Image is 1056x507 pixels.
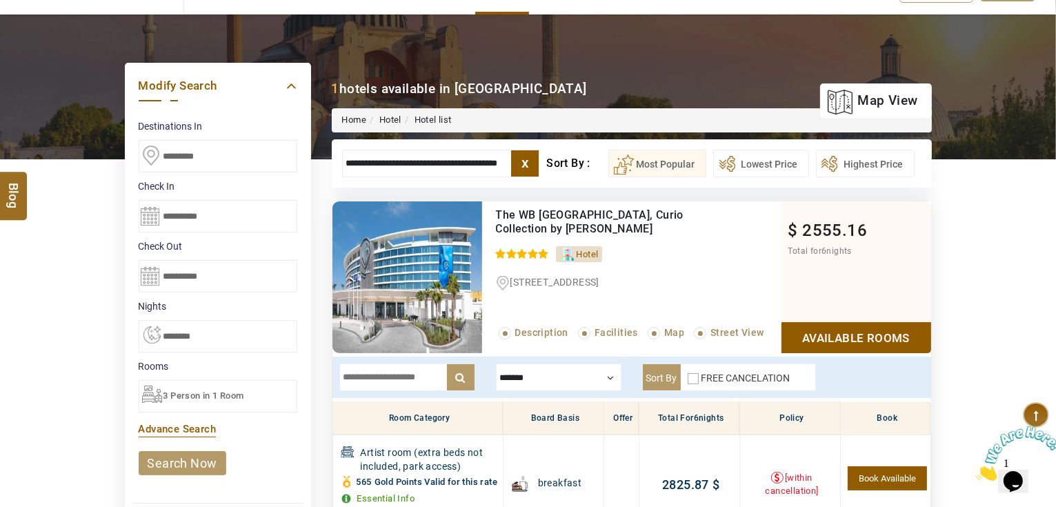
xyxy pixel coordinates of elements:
[332,81,339,97] b: 1
[342,115,367,125] a: Home
[827,86,917,116] a: map view
[709,477,719,492] span: $
[848,466,926,490] a: 1 Units
[739,402,840,435] th: Policy
[139,451,226,475] a: search now
[139,299,297,313] label: nights
[515,327,568,338] span: Description
[538,476,582,490] span: breakfast
[604,402,639,435] th: Offer
[357,493,415,504] a: Essential Info
[163,390,244,401] span: 3 Person in 1 Room
[765,473,818,496] a: [within cancellation]
[6,6,91,60] img: Chat attention grabber
[821,246,826,256] span: 6
[361,446,499,473] span: Artist room (extra beds not included, park access)
[357,477,372,487] span: 565
[511,150,539,177] label: x
[546,150,608,177] div: Sort By :
[332,201,482,353] img: 67709899734cbade5edef3ffc2ee963d2e058c3d.jpeg
[139,239,297,253] label: Check Out
[139,359,297,373] label: Rooms
[608,150,706,177] button: Most Popular
[401,114,452,127] li: Hotel list
[781,322,931,353] a: Show Rooms
[139,119,297,133] label: Destinations In
[496,208,684,235] a: The WB [GEOGRAPHIC_DATA], Curio Collection by [PERSON_NAME]
[816,150,915,177] button: Highest Price
[577,249,599,259] span: Hotel
[503,402,604,435] th: Board Basis
[5,182,23,194] span: Blog
[788,246,852,256] span: Total for nights
[788,221,798,240] span: $
[332,79,587,98] div: hotels available in [GEOGRAPHIC_DATA]
[664,327,684,338] span: Map
[643,364,681,390] label: Sort By
[662,477,709,492] span: 2825.87
[139,77,297,95] a: Modify Search
[802,221,867,240] span: 2555.16
[701,372,790,384] label: FREE CANCELATION
[710,327,764,338] span: Street View
[662,477,719,492] a: 2825.87$
[139,423,217,435] a: Advance Search
[139,179,297,193] label: Check In
[6,6,11,17] span: 1
[379,115,401,125] a: Hotel
[841,402,930,435] th: Book
[595,327,638,338] span: Facilities
[713,150,809,177] button: Lowest Price
[510,277,599,288] span: [STREET_ADDRESS]
[332,402,503,435] th: Room Category
[694,413,699,423] span: 6
[496,208,724,236] div: The WB Abu Dhabi, Curio Collection by Hilton
[970,421,1056,486] iframe: chat widget
[639,402,739,435] th: Total for nights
